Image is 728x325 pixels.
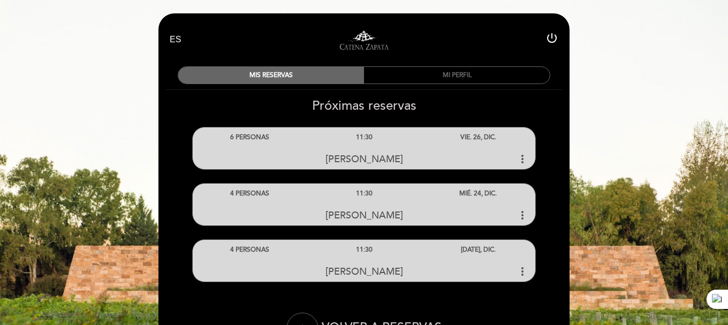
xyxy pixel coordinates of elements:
[307,240,421,260] div: 11:30
[516,153,529,165] i: more_vert
[193,184,307,203] div: 4 PERSONAS
[307,127,421,147] div: 11:30
[421,127,535,147] div: VIE. 26, DIC.
[307,184,421,203] div: 11:30
[193,127,307,147] div: 6 PERSONAS
[364,67,550,84] div: MI PERFIL
[516,209,529,222] i: more_vert
[178,67,364,84] div: MIS RESERVAS
[421,184,535,203] div: MIÉ. 24, DIC.
[545,32,558,44] i: power_settings_new
[193,240,307,260] div: 4 PERSONAS
[325,266,403,277] span: [PERSON_NAME]
[297,25,431,55] a: Visitas y degustaciones en La Pirámide
[325,153,403,165] span: [PERSON_NAME]
[516,265,529,278] i: more_vert
[421,240,535,260] div: [DATE], DIC.
[325,209,403,221] span: [PERSON_NAME]
[158,98,570,114] h2: Próximas reservas
[545,32,558,48] button: power_settings_new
